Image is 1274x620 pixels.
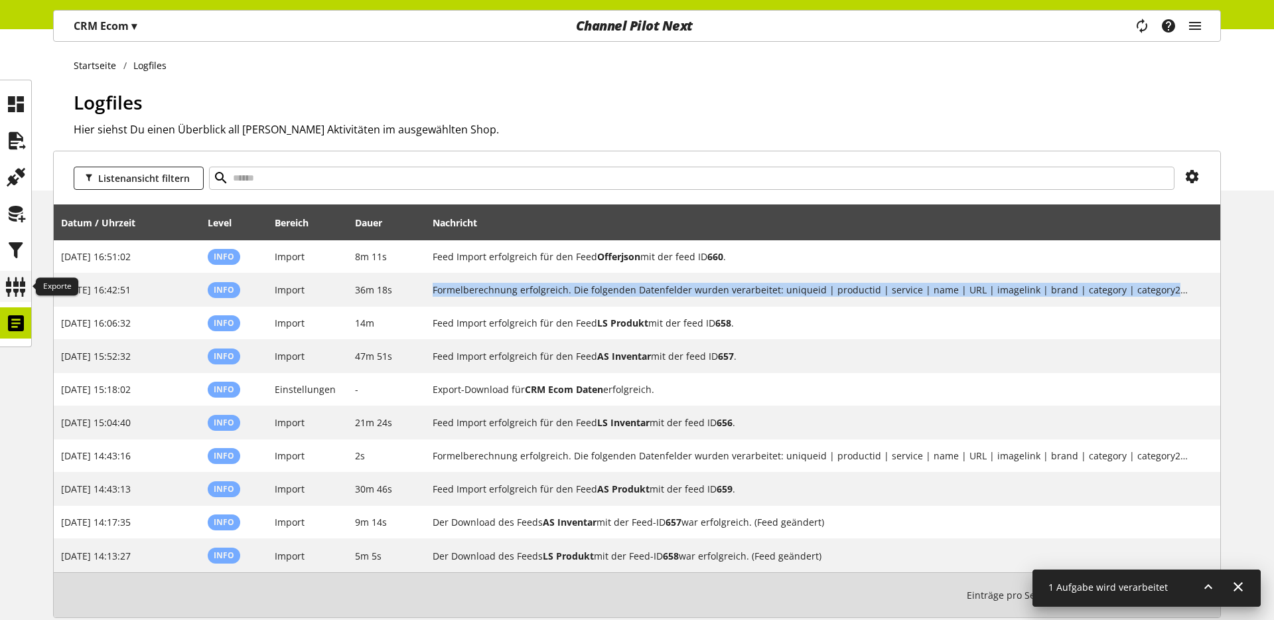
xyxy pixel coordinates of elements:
[433,416,1189,429] h2: Feed Import erfolgreich für den Feed LS Inventar mit der feed ID 656.
[74,121,1221,137] h2: Hier siehst Du einen Überblick all [PERSON_NAME] Aktivitäten im ausgewählten Shop.
[61,216,149,230] div: Datum / Uhrzeit
[275,483,305,495] span: Import
[433,482,1189,496] h2: Feed Import erfolgreich für den Feed AS Produkt mit der feed ID 659.
[1048,581,1168,593] span: 1 Aufgabe wird verarbeitet
[433,349,1189,363] h2: Feed Import erfolgreich für den Feed AS Inventar mit der feed ID 657.
[61,516,131,528] span: [DATE] 14:17:35
[53,10,1221,42] nav: main navigation
[718,350,734,362] b: 657
[433,283,1189,297] h2: Formelberechnung erfolgreich. Die folgenden Datenfelder wurden verarbeitet: uniqueid | productid ...
[74,18,137,34] p: CRM Ecom
[61,416,131,429] span: [DATE] 15:04:40
[61,250,131,263] span: [DATE] 16:51:02
[597,250,640,263] b: Offerjson
[433,549,1189,563] h2: Der Download des Feeds LS Produkt mit der Feed-ID 658 war erfolgreich. (Feed geändert)
[36,277,78,296] div: Exporte
[275,416,305,429] span: Import
[525,383,603,396] b: CRM Ecom Daten
[275,283,305,296] span: Import
[355,416,392,429] span: 21m 24s
[214,450,234,461] span: Info
[275,383,336,396] span: Einstellungen
[967,588,1052,602] span: Einträge pro Seite
[597,483,650,495] b: AS Produkt
[433,316,1189,330] h2: Feed Import erfolgreich für den Feed LS Produkt mit der feed ID 658.
[74,167,204,190] button: Listenansicht filtern
[214,350,234,362] span: Info
[355,550,382,562] span: 5m 5s
[61,383,131,396] span: [DATE] 15:18:02
[208,216,245,230] div: Level
[597,317,648,329] b: LS Produkt
[433,449,1189,463] h2: Formelberechnung erfolgreich. Die folgenden Datenfelder wurden verarbeitet: uniqueid | productid ...
[433,250,1189,264] h2: Feed Import erfolgreich für den Feed Offerjson mit der feed ID 660.
[214,284,234,295] span: Info
[61,550,131,562] span: [DATE] 14:13:27
[597,416,650,429] b: LS Inventar
[214,317,234,329] span: Info
[275,350,305,362] span: Import
[355,350,392,362] span: 47m 51s
[666,516,681,528] b: 657
[715,317,731,329] b: 658
[433,382,1189,396] h2: Export-Download für CRM Ecom Daten erfolgreich.
[214,251,234,262] span: Info
[214,483,234,495] span: Info
[214,384,234,395] span: Info
[275,516,305,528] span: Import
[355,483,392,495] span: 30m 46s
[98,171,190,185] span: Listenansicht filtern
[74,90,143,115] span: Logfiles
[61,317,131,329] span: [DATE] 16:06:32
[275,317,305,329] span: Import
[597,350,651,362] b: AS Inventar
[275,216,322,230] div: Bereich
[967,583,1141,607] small: 1-10 / 154
[275,550,305,562] span: Import
[543,516,597,528] b: AS Inventar
[61,449,131,462] span: [DATE] 14:43:16
[214,417,234,428] span: Info
[275,250,305,263] span: Import
[214,550,234,561] span: Info
[61,283,131,296] span: [DATE] 16:42:51
[543,550,594,562] b: LS Produkt
[355,216,395,230] div: Dauer
[61,350,131,362] span: [DATE] 15:52:32
[355,250,387,263] span: 8m 11s
[433,515,1189,529] h2: Der Download des Feeds AS Inventar mit der Feed-ID 657 war erfolgreich. (Feed geändert)
[355,317,374,329] span: 14m
[717,416,733,429] b: 656
[214,516,234,528] span: Info
[707,250,723,263] b: 660
[433,209,1214,236] div: Nachricht
[61,483,131,495] span: [DATE] 14:43:13
[355,516,387,528] span: 9m 14s
[717,483,733,495] b: 659
[355,449,365,462] span: 2s
[355,283,392,296] span: 36m 18s
[74,58,123,72] a: Startseite
[663,550,679,562] b: 658
[131,19,137,33] span: ▾
[275,449,305,462] span: Import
